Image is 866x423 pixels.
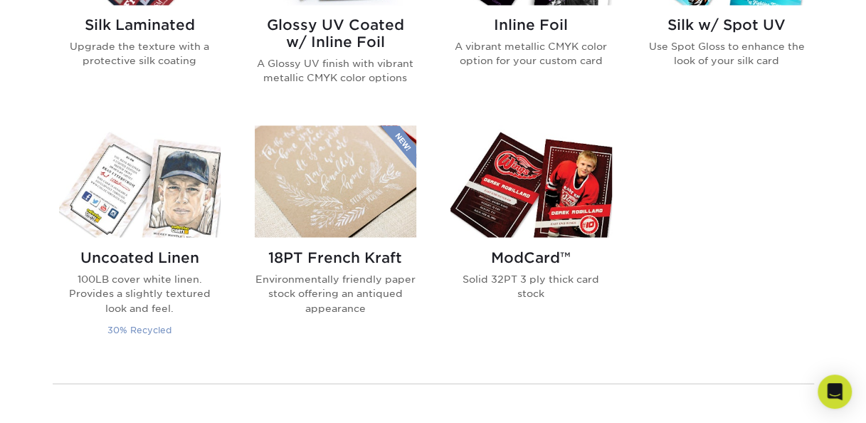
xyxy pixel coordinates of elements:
small: 30% Recycled [107,324,171,335]
a: 18PT French Kraft Trading Cards 18PT French Kraft Environmentally friendly paper stock offering a... [255,125,416,355]
a: Uncoated Linen Trading Cards Uncoated Linen 100LB cover white linen. Provides a slightly textured... [59,125,221,355]
div: Open Intercom Messenger [818,375,852,409]
img: 18PT French Kraft Trading Cards [255,125,416,237]
h2: Silk Laminated [59,16,221,33]
p: Upgrade the texture with a protective silk coating [59,39,221,68]
img: Uncoated Linen Trading Cards [59,125,221,237]
h2: ModCard™ [450,249,612,266]
p: Solid 32PT 3 ply thick card stock [450,271,612,301]
p: Use Spot Gloss to enhance the look of your silk card [646,39,808,68]
p: A Glossy UV finish with vibrant metallic CMYK color options [255,56,416,85]
img: New Product [381,125,416,168]
p: 100LB cover white linen. Provides a slightly textured look and feel. [59,271,221,315]
p: A vibrant metallic CMYK color option for your custom card [450,39,612,68]
h2: Uncoated Linen [59,249,221,266]
p: Environmentally friendly paper stock offering an antiqued appearance [255,271,416,315]
h2: Silk w/ Spot UV [646,16,808,33]
img: ModCard™ Trading Cards [450,125,612,237]
h2: 18PT French Kraft [255,249,416,266]
a: ModCard™ Trading Cards ModCard™ Solid 32PT 3 ply thick card stock [450,125,612,355]
h2: Inline Foil [450,16,612,33]
h2: Glossy UV Coated w/ Inline Foil [255,16,416,51]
